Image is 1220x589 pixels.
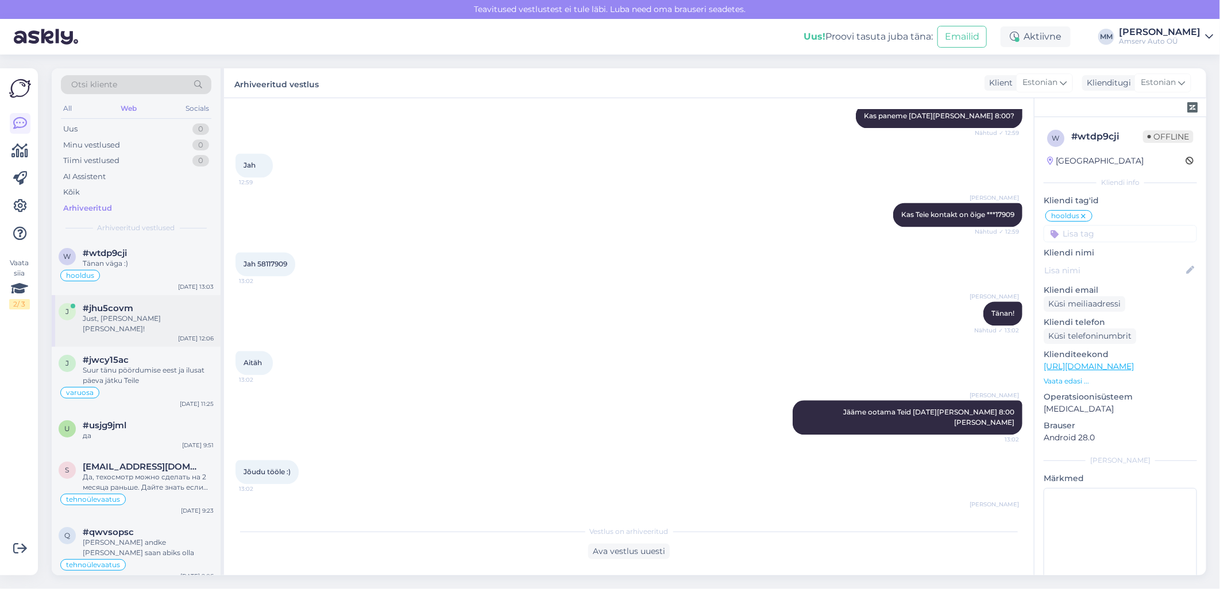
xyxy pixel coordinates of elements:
span: Vestlus on arhiveeritud [590,526,669,537]
a: [PERSON_NAME]Amserv Auto OÜ [1119,28,1213,46]
span: Aitäh [244,358,262,367]
span: #qwvsopsc [83,527,134,537]
span: 13:02 [976,435,1019,444]
p: Märkmed [1044,472,1197,485]
span: Tänan! [991,309,1014,317]
div: [DATE] 12:06 [178,334,214,343]
span: j [65,359,69,367]
span: #usjg9jml [83,420,126,431]
img: Askly Logo [9,77,31,99]
div: Kõik [63,187,80,198]
span: Offline [1143,130,1194,143]
div: Suur tänu pöördumise eest ja ilusat päeva jätku Teile [83,365,214,386]
div: Aktiivne [1001,26,1071,47]
div: [DATE] 9:06 [180,572,214,580]
div: Tänan väga :) [83,258,214,269]
div: Tiimi vestlused [63,155,119,166]
div: [PERSON_NAME] andke [PERSON_NAME] saan abiks olla [83,537,214,558]
div: Klienditugi [1082,77,1131,89]
label: Arhiveeritud vestlus [234,75,319,91]
span: [PERSON_NAME] [970,292,1019,301]
span: Jah [244,161,256,169]
div: [PERSON_NAME] [1119,28,1200,37]
span: semjonovkonstantin826@gmail.com [83,462,202,472]
span: [PERSON_NAME] [970,500,1019,509]
p: Operatsioonisüsteem [1044,391,1197,403]
span: tehnoülevaatus [66,561,120,568]
div: [DATE] 9:23 [181,506,214,515]
span: Kas Teie kontakt on õige ***17909 [901,210,1014,219]
span: 12:59 [239,178,282,187]
input: Lisa tag [1044,225,1197,242]
span: #jwcy15ac [83,355,129,365]
div: Vaata siia [9,258,30,309]
p: Android 28.0 [1044,432,1197,444]
div: [DATE] 11:25 [180,400,214,408]
div: Küsi telefoninumbrit [1044,328,1136,344]
span: q [64,531,70,540]
div: [GEOGRAPHIC_DATA] [1047,155,1144,167]
div: Proovi tasuta juba täna: [804,30,933,44]
div: 0 [192,139,209,151]
span: tehnoülevaatus [66,496,120,503]
span: [PERSON_NAME] [970,391,1019,400]
span: Nähtud ✓ 12:59 [975,227,1019,236]
span: hooldus [66,272,94,279]
p: Kliendi tag'id [1044,195,1197,207]
div: 2 / 3 [9,299,30,309]
div: [DATE] 13:03 [178,282,214,291]
div: Küsi meiliaadressi [1044,296,1125,312]
b: Uus! [804,31,825,42]
span: 13:02 [239,485,282,493]
span: [PERSON_NAME] [970,193,1019,202]
span: 13:02 [239,277,282,285]
div: Uus [63,123,78,135]
button: Emailid [937,26,987,48]
span: Kas paneme [DATE][PERSON_NAME] 8:00? [864,111,1014,120]
div: 0 [192,123,209,135]
span: #wtdp9cji [83,248,127,258]
span: #jhu5covm [83,303,133,313]
div: Amserv Auto OÜ [1119,37,1200,46]
div: MM [1098,29,1114,45]
span: s [65,466,70,474]
p: Kliendi telefon [1044,316,1197,328]
div: 0 [192,155,209,166]
div: Minu vestlused [63,139,120,151]
span: j [65,307,69,316]
span: hooldus [1051,212,1079,219]
div: Ava vestlus uuesti [588,544,670,559]
span: Nähtud ✓ 13:02 [974,326,1019,335]
div: AI Assistent [63,171,106,183]
span: varuosa [66,389,94,396]
a: [URL][DOMAIN_NAME] [1044,361,1134,371]
span: Arhiveeritud vestlused [98,223,175,233]
div: Arhiveeritud [63,203,112,214]
span: 13:02 [239,375,282,384]
span: Jõudu tööle :) [244,467,291,476]
p: Brauser [1044,420,1197,432]
div: да [83,431,214,441]
span: Nähtud ✓ 12:59 [975,129,1019,137]
span: Otsi kliente [71,79,117,91]
input: Lisa nimi [1044,264,1184,277]
div: [DATE] 9:51 [182,441,214,449]
span: Estonian [1022,76,1057,89]
p: Vaata edasi ... [1044,376,1197,386]
span: w [1052,134,1060,142]
div: # wtdp9cji [1071,130,1143,144]
span: w [64,252,71,261]
div: Just, [PERSON_NAME] [PERSON_NAME]! [83,313,214,334]
img: zendesk [1187,102,1198,113]
p: Klienditeekond [1044,348,1197,361]
p: Kliendi nimi [1044,247,1197,259]
p: Kliendi email [1044,284,1197,296]
div: Klient [985,77,1013,89]
span: Jääme ootama Teid [DATE][PERSON_NAME] 8:00 [PERSON_NAME] [843,408,1016,427]
p: [MEDICAL_DATA] [1044,403,1197,415]
span: Estonian [1141,76,1176,89]
div: Web [118,101,139,116]
div: [PERSON_NAME] [1044,455,1197,466]
div: Да, техосмотр можно сделать на 2 месяца раньше. Дайте знать если желаете забронировать время [83,472,214,493]
span: Jah 58117909 [244,259,287,268]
